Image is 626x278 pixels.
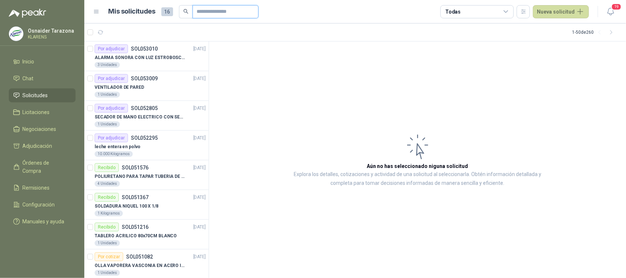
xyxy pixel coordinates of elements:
[122,224,149,230] p: SOL051216
[28,28,74,33] p: Osnaider Tarazona
[95,163,119,172] div: Recibido
[9,215,76,228] a: Manuales y ayuda
[28,35,74,39] p: KLARENS
[84,101,209,131] a: Por adjudicarSOL052805[DATE] SECADOR DE MANO ELECTRICO CON SENSOR1 Unidades
[183,9,188,14] span: search
[131,135,158,140] p: SOL052295
[193,224,206,231] p: [DATE]
[23,91,48,99] span: Solicitudes
[109,6,155,17] h1: Mis solicitudes
[193,45,206,52] p: [DATE]
[95,252,123,261] div: Por cotizar
[9,198,76,212] a: Configuración
[23,58,34,66] span: Inicio
[533,5,589,18] button: Nueva solicitud
[9,105,76,119] a: Licitaciones
[84,131,209,160] a: Por adjudicarSOL052295[DATE] leche entera en polvo10.000 Kilogramos
[23,125,56,133] span: Negociaciones
[193,194,206,201] p: [DATE]
[9,122,76,136] a: Negociaciones
[95,74,128,83] div: Por adjudicar
[9,139,76,153] a: Adjudicación
[131,46,158,51] p: SOL053010
[23,142,52,150] span: Adjudicación
[23,201,55,209] span: Configuración
[84,160,209,190] a: RecibidoSOL051576[DATE] POLIURETANO PARA TAPAR TUBERIA DE SENSORES DE NIVEL DEL BANCO DE HIELO4 U...
[193,253,206,260] p: [DATE]
[131,76,158,81] p: SOL053009
[126,254,153,259] p: SOL051082
[95,151,133,157] div: 10.000 Kilogramos
[95,193,119,202] div: Recibido
[122,165,149,170] p: SOL051576
[193,105,206,112] p: [DATE]
[23,159,69,175] span: Órdenes de Compra
[193,75,206,82] p: [DATE]
[95,173,186,180] p: POLIURETANO PARA TAPAR TUBERIA DE SENSORES DE NIVEL DEL BANCO DE HIELO
[161,7,173,16] span: 16
[95,54,186,61] p: ALARMA SONORA CON LUZ ESTROBOSCOPICA
[95,143,140,150] p: leche entera en polvo
[23,74,34,83] span: Chat
[9,72,76,85] a: Chat
[23,217,65,226] span: Manuales y ayuda
[84,190,209,220] a: RecibidoSOL051367[DATE] SOLDADURA NIQUEL 100 X 1/81 Kilogramos
[122,195,149,200] p: SOL051367
[95,203,158,210] p: SOLDADURA NIQUEL 100 X 1/8
[9,181,76,195] a: Remisiones
[95,92,120,98] div: 1 Unidades
[95,121,120,127] div: 1 Unidades
[367,162,468,170] h3: Aún no has seleccionado niguna solicitud
[131,106,158,111] p: SOL052805
[95,84,144,91] p: VENTILADOR DE PARED
[445,8,461,16] div: Todas
[95,133,128,142] div: Por adjudicar
[95,181,120,187] div: 4 Unidades
[572,26,617,38] div: 1 - 50 de 260
[9,9,46,18] img: Logo peakr
[95,240,120,246] div: 1 Unidades
[95,44,128,53] div: Por adjudicar
[9,55,76,69] a: Inicio
[95,233,177,239] p: TABLERO ACRILICO 80x70CM BLANCO
[9,27,23,41] img: Company Logo
[95,62,120,68] div: 3 Unidades
[95,223,119,231] div: Recibido
[23,184,50,192] span: Remisiones
[84,41,209,71] a: Por adjudicarSOL053010[DATE] ALARMA SONORA CON LUZ ESTROBOSCOPICA3 Unidades
[84,220,209,249] a: RecibidoSOL051216[DATE] TABLERO ACRILICO 80x70CM BLANCO1 Unidades
[23,108,50,116] span: Licitaciones
[193,135,206,142] p: [DATE]
[95,262,186,269] p: OLLA VAPORERA VASCONIA EN ACERO INOXIDABLE
[611,3,622,10] span: 19
[9,88,76,102] a: Solicitudes
[193,164,206,171] p: [DATE]
[84,71,209,101] a: Por adjudicarSOL053009[DATE] VENTILADOR DE PARED1 Unidades
[95,114,186,121] p: SECADOR DE MANO ELECTRICO CON SENSOR
[9,156,76,178] a: Órdenes de Compra
[95,270,120,276] div: 1 Unidades
[604,5,617,18] button: 19
[95,211,123,216] div: 1 Kilogramos
[95,104,128,113] div: Por adjudicar
[282,170,553,188] p: Explora los detalles, cotizaciones y actividad de una solicitud al seleccionarla. Obtén informaci...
